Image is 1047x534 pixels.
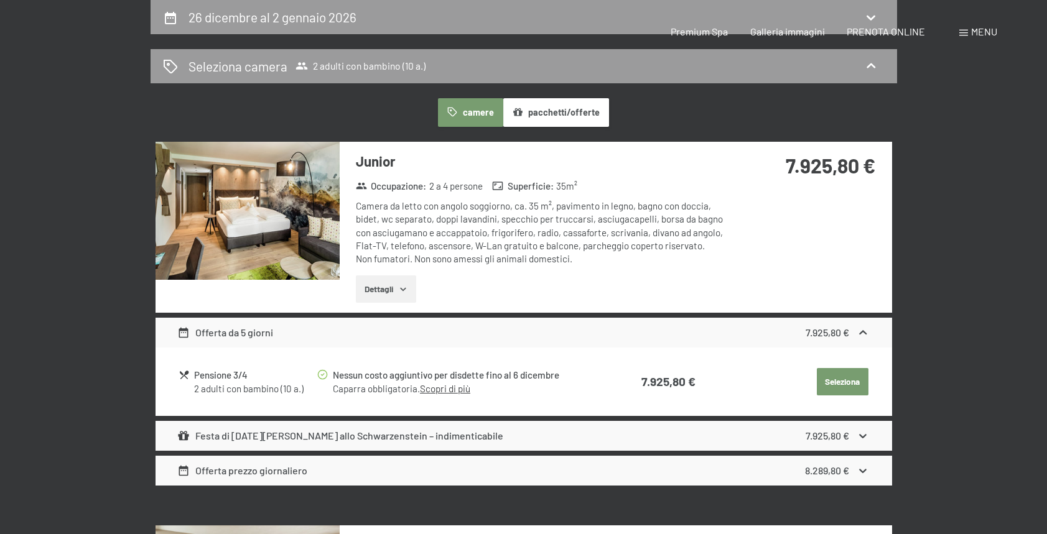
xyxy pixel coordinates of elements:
a: Galleria immagini [750,25,825,37]
span: 2 adulti con bambino (10 a.) [295,60,426,72]
div: Pensione 3/4 [194,368,315,382]
strong: Occupazione : [356,180,427,193]
a: PRENOTA ONLINE [847,25,925,37]
strong: Superficie : [492,180,554,193]
button: pacchetti/offerte [503,98,609,127]
a: Scopri di più [420,383,470,394]
div: Offerta da 5 giorni7.925,80 € [156,318,892,348]
div: Festa di [DATE][PERSON_NAME] allo Schwarzenstein – indimenticabile7.925,80 € [156,421,892,451]
h2: 26 dicembre al 2 gennaio 2026 [188,9,356,25]
div: Offerta prezzo giornaliero [177,463,307,478]
img: mss_renderimg.php [156,142,340,280]
div: 2 adulti con bambino (10 a.) [194,382,315,395]
button: Dettagli [356,275,416,303]
strong: 7.925,80 € [806,430,849,441]
button: camere [438,98,503,127]
a: Premium Spa [671,25,728,37]
h3: Junior [356,152,726,171]
strong: 8.289,80 € [805,464,849,476]
span: Menu [971,25,997,37]
button: Seleziona [817,368,868,395]
strong: 7.925,80 € [641,374,696,389]
span: 35 m² [556,180,577,193]
div: Caparra obbligatoria. [333,382,592,395]
strong: 7.925,80 € [806,326,849,338]
div: Offerta prezzo giornaliero8.289,80 € [156,456,892,486]
div: Camera da letto con angolo soggiorno, ca. 35 m², pavimento in legno, bagno con doccia, bidet, wc ... [356,200,726,265]
div: Offerta da 5 giorni [177,325,273,340]
div: Nessun costo aggiuntivo per disdette fino al 6 dicembre [333,368,592,382]
span: 2 a 4 persone [429,180,483,193]
h2: Seleziona camera [188,57,287,75]
strong: 7.925,80 € [786,154,875,177]
div: Festa di [DATE][PERSON_NAME] allo Schwarzenstein – indimenticabile [177,428,503,443]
